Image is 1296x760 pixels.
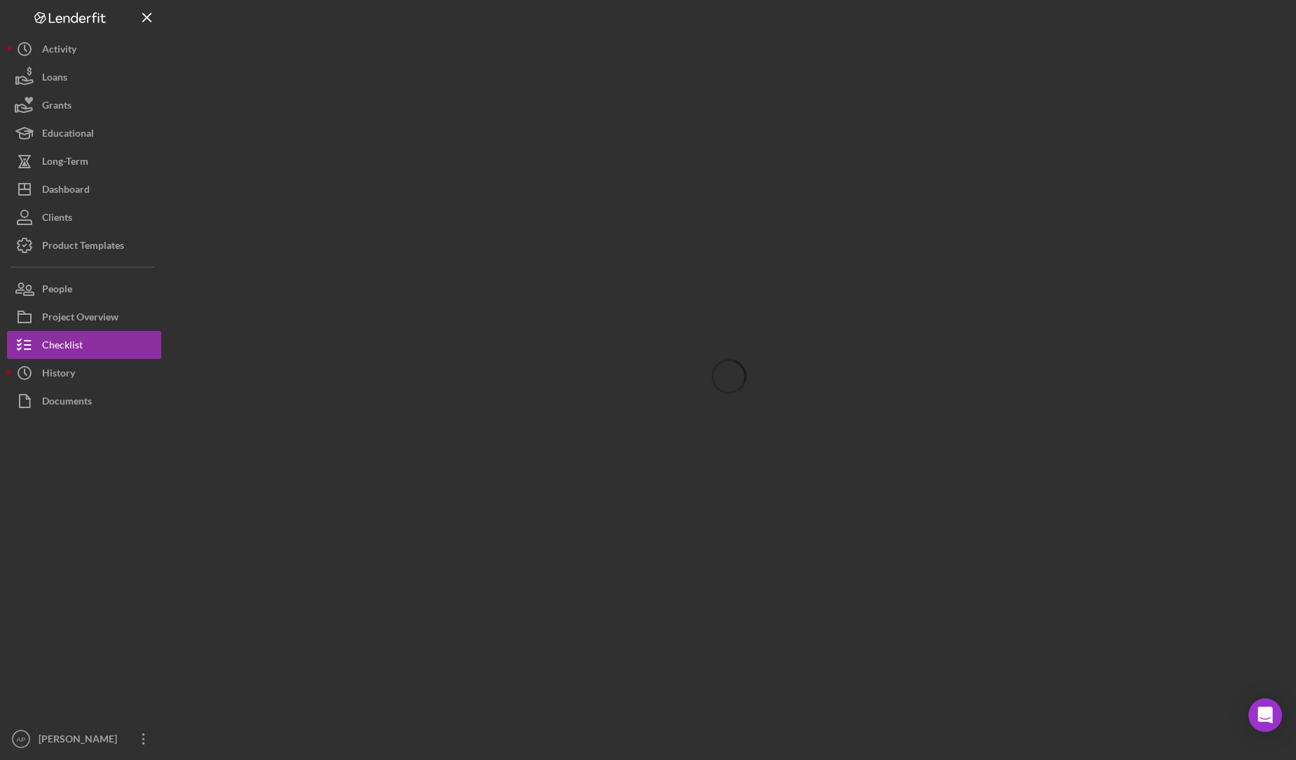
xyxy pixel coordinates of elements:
[42,231,124,263] div: Product Templates
[42,359,75,391] div: History
[42,91,71,123] div: Grants
[35,725,126,756] div: [PERSON_NAME]
[7,147,161,175] button: Long-Term
[42,63,67,95] div: Loans
[42,147,88,179] div: Long-Term
[7,331,161,359] button: Checklist
[7,275,161,303] button: People
[42,275,72,306] div: People
[7,203,161,231] button: Clients
[42,175,90,207] div: Dashboard
[42,387,92,419] div: Documents
[42,203,72,235] div: Clients
[7,175,161,203] button: Dashboard
[17,735,26,743] text: AP
[7,231,161,259] button: Product Templates
[7,303,161,331] button: Project Overview
[7,725,161,753] button: AP[PERSON_NAME]
[42,35,76,67] div: Activity
[7,63,161,91] button: Loans
[1248,698,1282,732] div: Open Intercom Messenger
[42,331,83,362] div: Checklist
[42,119,94,151] div: Educational
[7,91,161,119] button: Grants
[7,387,161,415] button: Documents
[7,119,161,147] button: Educational
[42,303,118,334] div: Project Overview
[7,35,161,63] button: Activity
[7,359,161,387] button: History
